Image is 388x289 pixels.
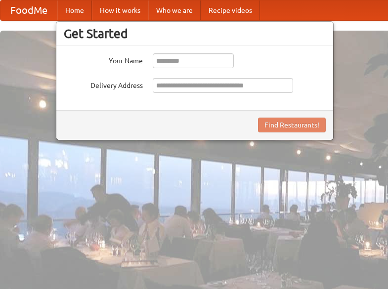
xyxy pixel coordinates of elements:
[64,78,143,90] label: Delivery Address
[148,0,201,20] a: Who we are
[92,0,148,20] a: How it works
[64,53,143,66] label: Your Name
[258,118,326,132] button: Find Restaurants!
[57,0,92,20] a: Home
[0,0,57,20] a: FoodMe
[64,26,326,41] h3: Get Started
[201,0,260,20] a: Recipe videos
